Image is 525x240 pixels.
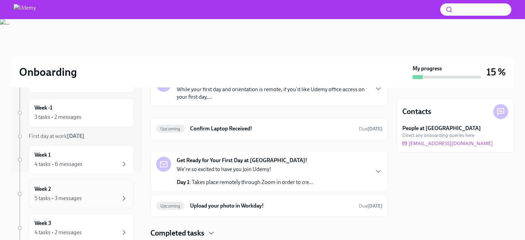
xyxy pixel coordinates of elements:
[14,4,36,15] img: Udemy
[177,157,307,164] strong: Get Ready for Your First Day at [GEOGRAPHIC_DATA]!
[177,86,369,101] p: While your first day and orientation is remote, if you'd like Udemy office access on your first d...
[35,151,51,159] h6: Week 1
[190,125,353,132] h6: Confirm Laptop Received!
[156,203,185,209] span: Upcoming
[67,133,84,139] strong: [DATE]
[402,140,493,147] a: [EMAIL_ADDRESS][DOMAIN_NAME]
[156,126,185,131] span: Upcoming
[16,132,134,140] a: First day at work[DATE]
[359,126,382,132] span: Due
[16,180,134,208] a: Week 25 tasks • 3 messages
[177,179,313,186] p: : Takes place remotely through Zoom in order to cre...
[367,203,382,209] strong: [DATE]
[402,107,431,117] h4: Contacts
[367,126,382,132] strong: [DATE]
[413,65,442,72] strong: My progress
[35,229,82,236] div: 4 tasks • 2 messages
[359,203,382,209] span: September 10th, 2025 08:00
[156,123,382,134] a: UpcomingConfirm Laptop Received!Due[DATE]
[16,145,134,174] a: Week 14 tasks • 6 messages
[16,98,134,127] a: Week -13 tasks • 2 messages
[150,228,388,238] div: Completed tasks
[156,200,382,211] a: UpcomingUpload your photo in Workday!Due[DATE]
[35,104,52,112] h6: Week -1
[177,179,189,185] strong: Day 1
[359,126,382,132] span: September 6th, 2025 20:00
[486,66,506,78] h3: 15 %
[35,113,81,121] div: 3 tasks • 2 messages
[402,125,481,132] strong: People at [GEOGRAPHIC_DATA]
[35,185,51,193] h6: Week 2
[150,228,204,238] h4: Completed tasks
[35,220,51,227] h6: Week 3
[29,133,84,139] span: First day at work
[35,195,82,202] div: 5 tasks • 3 messages
[402,132,474,139] span: Direct any onboarding queries here
[190,202,353,210] h6: Upload your photo in Workday!
[35,160,82,168] div: 4 tasks • 6 messages
[359,203,382,209] span: Due
[19,65,77,79] h2: Onboarding
[177,166,313,173] p: We're so excited to have you join Udemy!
